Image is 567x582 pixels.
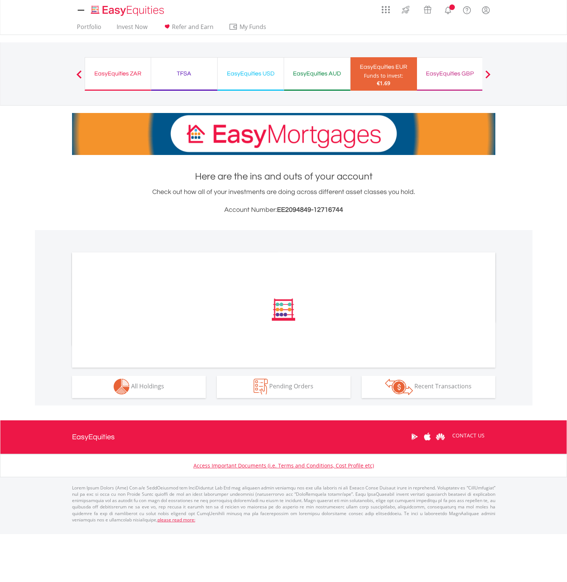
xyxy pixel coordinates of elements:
[362,376,495,398] button: Recent Transactions
[382,6,390,14] img: grid-menu-icon.svg
[172,23,214,31] span: Refer and Earn
[364,72,403,80] div: Funds to invest:
[289,68,346,79] div: EasyEquities AUD
[447,425,490,446] a: CONTACT US
[476,2,495,18] a: My Profile
[156,68,213,79] div: TFSA
[72,74,87,81] button: Previous
[88,2,167,17] a: Home page
[193,462,374,469] a: Access Important Documents (i.e. Terms and Conditions, Cost Profile etc)
[131,382,164,390] span: All Holdings
[74,23,104,35] a: Portfolio
[72,485,495,523] p: Lorem Ipsum Dolors (Ame) Con a/e SeddOeiusmod tem InciDiduntut Lab Etd mag aliquaen admin veniamq...
[439,2,457,17] a: Notifications
[434,425,447,448] a: Huawei
[157,517,195,523] a: please read more:
[269,382,313,390] span: Pending Orders
[114,23,150,35] a: Invest Now
[72,205,495,215] h3: Account Number:
[72,376,206,398] button: All Holdings
[377,2,395,14] a: AppsGrid
[160,23,216,35] a: Refer and Earn
[89,68,146,79] div: EasyEquities ZAR
[222,68,279,79] div: EasyEquities USD
[377,80,390,87] span: €1.69
[72,170,495,183] h1: Here are the ins and outs of your account
[480,74,495,81] button: Next
[414,382,472,390] span: Recent Transactions
[417,2,439,16] a: Vouchers
[400,4,412,16] img: thrive-v2.svg
[89,4,167,17] img: EasyEquities_Logo.png
[421,425,434,448] a: Apple
[72,420,115,454] a: EasyEquities
[217,376,351,398] button: Pending Orders
[355,62,413,72] div: EasyEquities EUR
[457,2,476,17] a: FAQ's and Support
[114,379,130,395] img: holdings-wht.png
[254,379,268,395] img: pending_instructions-wht.png
[229,22,277,32] span: My Funds
[408,425,421,448] a: Google Play
[385,379,413,395] img: transactions-zar-wht.png
[421,68,479,79] div: EasyEquities GBP
[72,113,495,155] img: EasyMortage Promotion Banner
[277,206,343,213] span: EE2094849-12716744
[421,4,434,16] img: vouchers-v2.svg
[72,187,495,215] div: Check out how all of your investments are doing across different asset classes you hold.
